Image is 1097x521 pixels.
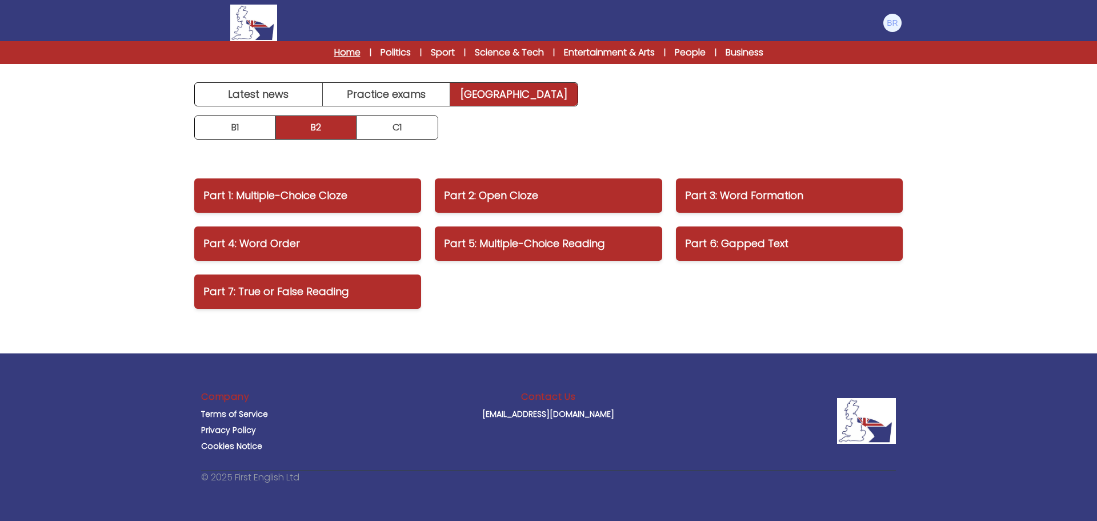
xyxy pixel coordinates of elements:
a: Latest news [195,83,323,106]
a: Part 6: Gapped Text [676,226,903,261]
span: | [664,47,666,58]
a: Part 2: Open Cloze [435,178,662,213]
a: People [675,46,706,59]
p: Part 1: Multiple-Choice Cloze [203,188,412,204]
a: [GEOGRAPHIC_DATA] [450,83,578,106]
img: Barbara Rapetti [883,14,902,32]
p: Part 7: True or False Reading [203,284,412,300]
a: Home [334,46,361,59]
img: Company Logo [837,398,896,444]
a: Logo [194,5,313,41]
a: Practice exams [323,83,451,106]
a: C1 [357,116,438,139]
p: Part 2: Open Cloze [444,188,652,204]
a: B1 [195,116,276,139]
a: Part 3: Word Formation [676,178,903,213]
p: Part 4: Word Order [203,236,412,252]
span: | [370,47,371,58]
a: Terms of Service [201,408,268,420]
a: Politics [381,46,411,59]
p: Part 5: Multiple-Choice Reading [444,236,652,252]
p: Part 6: Gapped Text [685,236,894,252]
a: Entertainment & Arts [564,46,655,59]
a: Part 7: True or False Reading [194,275,421,309]
span: | [420,47,422,58]
a: B2 [276,116,357,139]
a: Part 1: Multiple-Choice Cloze [194,178,421,213]
span: | [464,47,466,58]
h3: Company [201,390,250,404]
a: Privacy Policy [201,424,256,436]
a: Part 4: Word Order [194,226,421,261]
img: Logo [230,5,277,41]
h3: Contact Us [521,390,576,404]
span: | [715,47,716,58]
a: Business [726,46,763,59]
p: © 2025 First English Ltd [201,471,299,484]
a: Science & Tech [475,46,544,59]
a: Sport [431,46,455,59]
a: [EMAIL_ADDRESS][DOMAIN_NAME] [482,408,614,420]
a: Part 5: Multiple-Choice Reading [435,226,662,261]
p: Part 3: Word Formation [685,188,894,204]
a: Cookies Notice [201,440,262,452]
span: | [553,47,555,58]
